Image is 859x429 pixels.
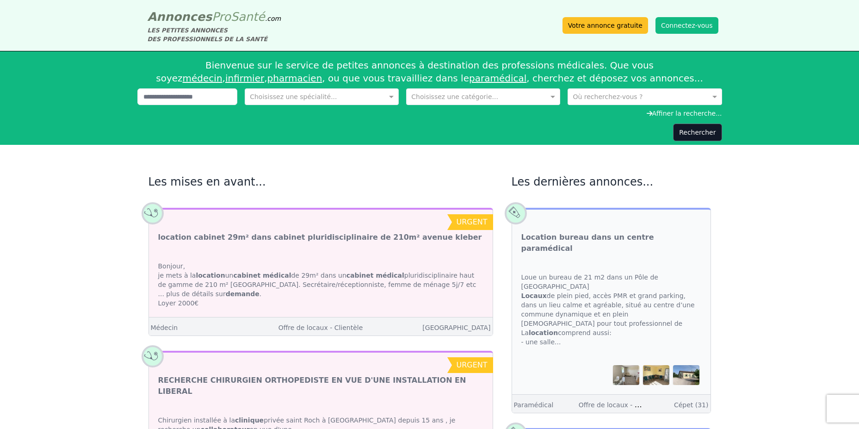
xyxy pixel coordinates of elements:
[512,174,711,189] h2: Les dernières annonces...
[512,263,711,356] div: Loue un bureau de 21 m2 dans un Pôle de [GEOGRAPHIC_DATA] de plein pied, accès PMR et grand parki...
[562,17,648,34] a: Votre annonce gratuite
[655,17,718,34] button: Connectez-vous
[235,417,264,424] strong: clinique
[149,252,493,317] div: Bonjour, je mets à la un de 29m² dans un pluridisciplinaire haut de gamme de 210 m² [GEOGRAPHIC_D...
[456,218,487,226] span: urgent
[226,290,260,298] strong: demande
[148,10,281,24] a: AnnoncesProSanté.com
[158,375,483,397] a: RECHERCHE CHIRURGIEN ORTHOPEDISTE EN VUE D'UNE INSTALLATION EN LIBERAL
[148,26,281,44] div: LES PETITES ANNONCES DES PROFESSIONNELS DE LA SANTÉ
[137,109,722,118] div: Affiner la recherche...
[267,73,322,84] a: pharmacien
[674,401,709,409] a: Cépet (31)
[469,73,526,84] a: paramédical
[456,361,487,369] span: urgent
[265,15,281,22] span: .com
[514,401,554,409] a: Paramédical
[521,292,547,299] strong: Locaux
[148,174,493,189] h2: Les mises en avant...
[529,329,558,336] strong: location
[148,10,212,24] span: Annonces
[673,124,722,141] button: Rechercher
[643,365,669,385] img: Location bureau dans un centre paramédical
[225,73,264,84] a: infirmier
[673,365,699,385] img: Location bureau dans un centre paramédical
[422,324,490,331] a: [GEOGRAPHIC_DATA]
[137,55,722,88] div: Bienvenue sur le service de petites annonces à destination des professions médicales. Que vous so...
[212,10,231,24] span: Pro
[278,324,363,331] a: Offre de locaux - Clientèle
[196,272,225,279] strong: location
[183,73,222,84] a: médecin
[151,324,178,331] a: Médecin
[579,400,663,409] a: Offre de locaux - Clientèle
[158,232,482,243] a: location cabinet 29m² dans cabinet pluridisciplinaire de 210m² avenue kleber
[233,272,291,279] strong: cabinet médical
[521,232,701,254] a: Location bureau dans un centre paramédical
[346,272,404,279] strong: cabinet médical
[231,10,265,24] span: Santé
[613,365,639,385] img: Location bureau dans un centre paramédical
